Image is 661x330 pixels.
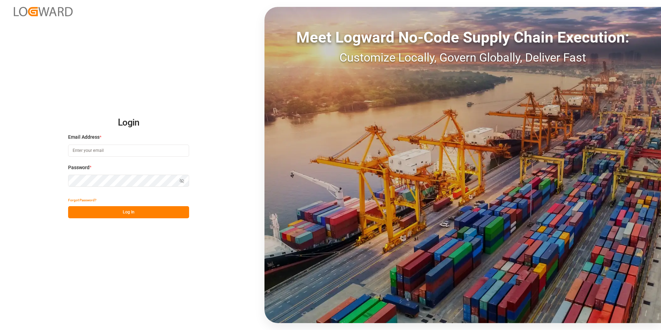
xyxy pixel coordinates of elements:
[264,49,661,66] div: Customize Locally, Govern Globally, Deliver Fast
[68,194,96,206] button: Forgot Password?
[68,164,90,171] span: Password
[264,26,661,49] div: Meet Logward No-Code Supply Chain Execution:
[68,112,189,134] h2: Login
[68,134,100,141] span: Email Address
[14,7,73,16] img: Logward_new_orange.png
[68,206,189,218] button: Log In
[68,145,189,157] input: Enter your email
